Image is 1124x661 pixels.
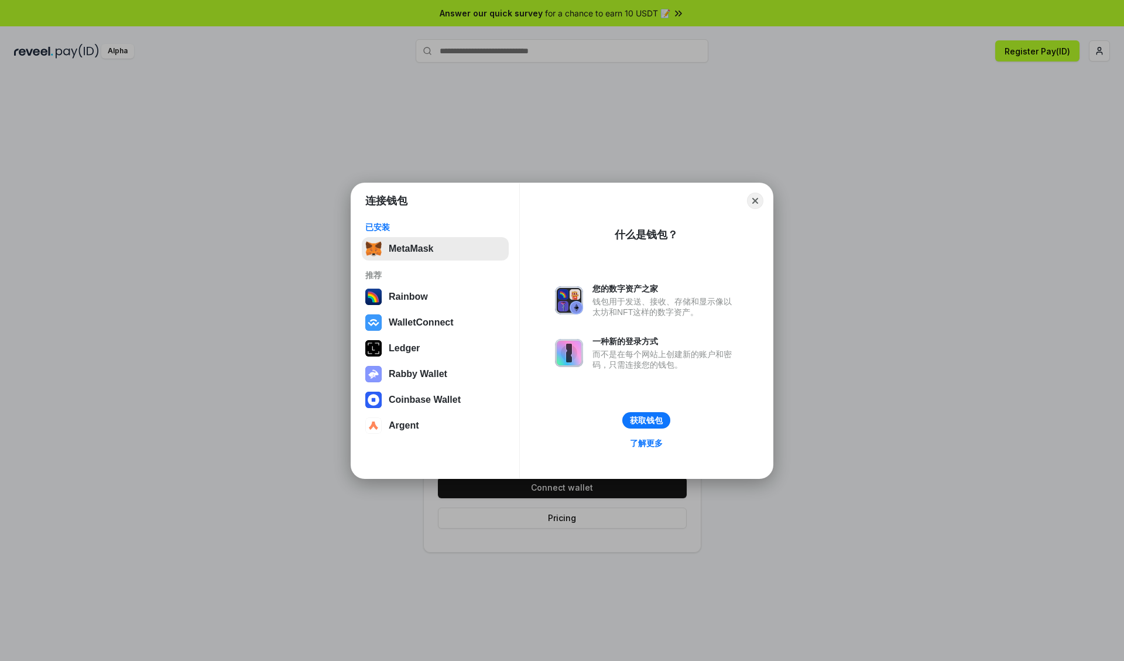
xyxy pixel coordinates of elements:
[365,289,382,305] img: svg+xml,%3Csvg%20width%3D%22120%22%20height%3D%22120%22%20viewBox%3D%220%200%20120%20120%22%20fil...
[365,222,505,232] div: 已安装
[389,244,433,254] div: MetaMask
[555,339,583,367] img: svg+xml,%3Csvg%20xmlns%3D%22http%3A%2F%2Fwww.w3.org%2F2000%2Fsvg%22%20fill%3D%22none%22%20viewBox...
[592,296,738,317] div: 钱包用于发送、接收、存储和显示像以太坊和NFT这样的数字资产。
[389,292,428,302] div: Rainbow
[555,286,583,314] img: svg+xml,%3Csvg%20xmlns%3D%22http%3A%2F%2Fwww.w3.org%2F2000%2Fsvg%22%20fill%3D%22none%22%20viewBox...
[389,317,454,328] div: WalletConnect
[389,395,461,405] div: Coinbase Wallet
[365,417,382,434] img: svg+xml,%3Csvg%20width%3D%2228%22%20height%3D%2228%22%20viewBox%3D%220%200%2028%2028%22%20fill%3D...
[592,336,738,347] div: 一种新的登录方式
[362,362,509,386] button: Rabby Wallet
[365,241,382,257] img: svg+xml,%3Csvg%20fill%3D%22none%22%20height%3D%2233%22%20viewBox%3D%220%200%2035%2033%22%20width%...
[362,388,509,412] button: Coinbase Wallet
[362,237,509,261] button: MetaMask
[365,366,382,382] img: svg+xml,%3Csvg%20xmlns%3D%22http%3A%2F%2Fwww.w3.org%2F2000%2Fsvg%22%20fill%3D%22none%22%20viewBox...
[389,369,447,379] div: Rabby Wallet
[592,349,738,370] div: 而不是在每个网站上创建新的账户和密码，只需连接您的钱包。
[365,392,382,408] img: svg+xml,%3Csvg%20width%3D%2228%22%20height%3D%2228%22%20viewBox%3D%220%200%2028%2028%22%20fill%3D...
[362,285,509,309] button: Rainbow
[592,283,738,294] div: 您的数字资产之家
[362,414,509,437] button: Argent
[630,415,663,426] div: 获取钱包
[365,194,407,208] h1: 连接钱包
[365,314,382,331] img: svg+xml,%3Csvg%20width%3D%2228%22%20height%3D%2228%22%20viewBox%3D%220%200%2028%2028%22%20fill%3D...
[362,311,509,334] button: WalletConnect
[389,420,419,431] div: Argent
[365,340,382,357] img: svg+xml,%3Csvg%20xmlns%3D%22http%3A%2F%2Fwww.w3.org%2F2000%2Fsvg%22%20width%3D%2228%22%20height%3...
[389,343,420,354] div: Ledger
[623,436,670,451] a: 了解更多
[362,337,509,360] button: Ledger
[630,438,663,448] div: 了解更多
[747,193,763,209] button: Close
[615,228,678,242] div: 什么是钱包？
[365,270,505,280] div: 推荐
[622,412,670,429] button: 获取钱包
